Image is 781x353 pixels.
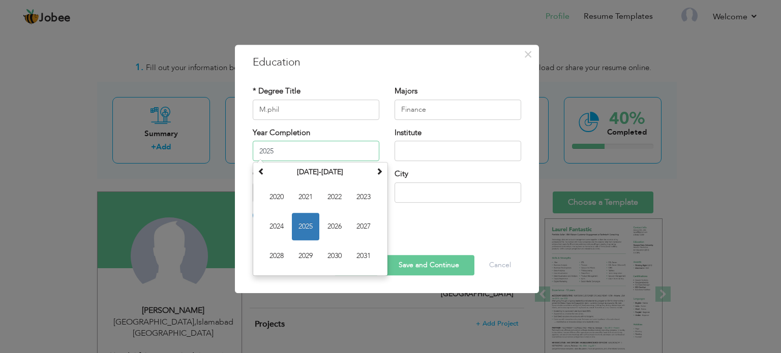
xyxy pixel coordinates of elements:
label: Institute [395,127,422,138]
span: 2024 [263,213,290,240]
span: × [524,45,532,63]
span: 2029 [292,242,319,270]
span: Next Decade [376,168,383,175]
span: 2026 [321,213,348,240]
label: Year Completion [253,127,310,138]
span: 2020 [263,183,290,211]
span: Previous Decade [258,168,265,175]
button: Save and Continue [383,255,474,275]
span: 2021 [292,183,319,211]
button: Cancel [479,255,521,275]
span: 2028 [263,242,290,270]
th: Select Decade [267,165,373,180]
span: 2023 [350,183,377,211]
span: 2027 [350,213,377,240]
h3: Education [253,55,521,70]
span: 2022 [321,183,348,211]
span: 2031 [350,242,377,270]
label: Majors [395,86,417,97]
label: City [395,169,408,179]
button: Close [520,46,536,62]
span: 2030 [321,242,348,270]
label: * Degree Title [253,86,301,97]
span: 2025 [292,213,319,240]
